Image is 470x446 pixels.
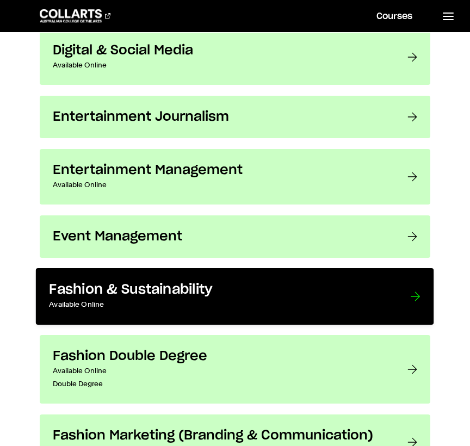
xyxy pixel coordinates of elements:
a: Entertainment Management Available Online [40,149,430,205]
a: Event Management [40,215,430,258]
h3: Fashion & Sustainability [50,282,388,299]
a: Digital & Social Media Available Online [40,29,430,85]
a: Fashion & Sustainability Available Online [36,268,434,325]
h3: Digital & Social Media [53,42,385,59]
p: Available Online [50,298,388,311]
h3: Entertainment Journalism [53,109,385,125]
h3: Fashion Marketing (Branding & Communication) [53,428,385,444]
p: Available Online [53,364,385,377]
p: Available Online [53,59,385,72]
h3: Event Management [53,228,385,245]
a: Entertainment Journalism [40,96,430,138]
a: Fashion Double Degree Available OnlineDouble Degree [40,335,430,404]
div: Go to homepage [40,9,110,22]
p: Available Online [53,178,385,191]
h3: Entertainment Management [53,162,385,178]
p: Double Degree [53,377,385,391]
h3: Fashion Double Degree [53,348,385,364]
